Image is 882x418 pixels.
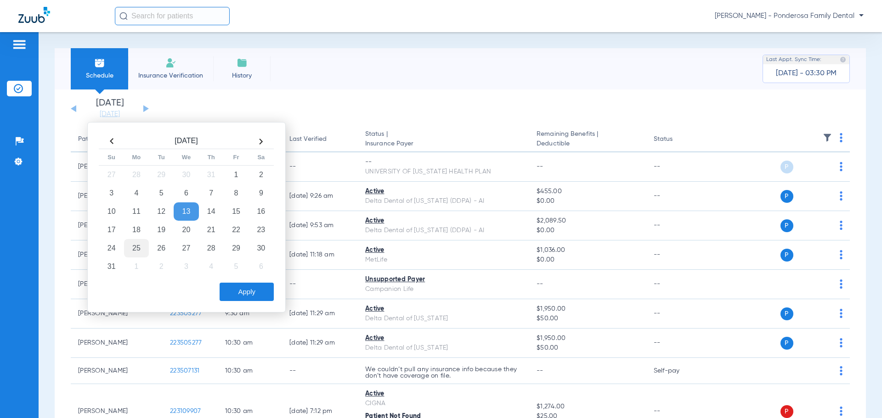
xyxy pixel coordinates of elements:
span: -- [537,281,543,287]
a: [DATE] [82,110,137,119]
th: Remaining Benefits | [529,127,646,152]
img: group-dot-blue.svg [840,162,842,171]
span: P [780,337,793,350]
img: Search Icon [119,12,128,20]
div: Delta Dental of [US_STATE] [365,343,522,353]
span: 223507131 [170,368,199,374]
iframe: Chat Widget [836,374,882,418]
td: [DATE] 11:29 AM [282,329,358,358]
span: $1,950.00 [537,304,639,314]
span: P [780,249,793,262]
div: UNIVERSITY OF [US_STATE] HEALTH PLAN [365,167,522,177]
span: Last Appt. Sync Time: [766,55,821,64]
div: Active [365,187,522,196]
span: $1,274.00 [537,402,639,412]
span: [PERSON_NAME] - Ponderosa Family Dental [715,11,864,21]
td: 10:30 AM [218,329,282,358]
td: [DATE] 11:18 AM [282,240,358,270]
div: MetLife [365,255,522,265]
li: [DATE] [82,99,137,119]
span: $50.00 [537,343,639,353]
p: We couldn’t pull any insurance info because they don’t have coverage on file. [365,366,522,379]
img: group-dot-blue.svg [840,309,842,318]
td: [PERSON_NAME] [71,329,163,358]
td: -- [282,270,358,299]
td: [DATE] 11:29 AM [282,299,358,329]
div: CIGNA [365,399,522,408]
span: $50.00 [537,314,639,323]
td: -- [646,211,708,240]
span: $2,089.50 [537,216,639,226]
img: hamburger-icon [12,39,27,50]
img: group-dot-blue.svg [840,366,842,375]
td: [PERSON_NAME] [71,299,163,329]
span: -- [537,163,543,170]
td: -- [646,240,708,270]
td: -- [282,152,358,182]
input: Search for patients [115,7,230,25]
div: Active [365,216,522,226]
div: Campanion Life [365,284,522,294]
div: Patient Name [78,134,119,144]
img: group-dot-blue.svg [840,279,842,289]
th: Status [646,127,708,152]
span: P [780,405,793,418]
span: $0.00 [537,196,639,206]
span: P [780,161,793,173]
img: group-dot-blue.svg [840,133,842,142]
button: Apply [220,283,274,301]
img: group-dot-blue.svg [840,221,842,230]
td: -- [646,182,708,211]
span: Schedule [78,71,121,80]
td: -- [646,270,708,299]
td: [DATE] 9:53 AM [282,211,358,240]
span: P [780,190,793,203]
span: 223109907 [170,408,201,414]
img: last sync help info [840,56,846,63]
span: [DATE] - 03:30 PM [776,69,837,78]
span: Deductible [537,139,639,149]
div: Delta Dental of [US_STATE] [365,314,522,323]
span: $1,036.00 [537,245,639,255]
td: -- [282,358,358,384]
img: Manual Insurance Verification [165,57,176,68]
span: $0.00 [537,226,639,235]
span: $1,950.00 [537,334,639,343]
img: group-dot-blue.svg [840,338,842,347]
span: 223505277 [170,310,202,317]
div: Active [365,245,522,255]
td: [DATE] 9:26 AM [282,182,358,211]
span: P [780,307,793,320]
img: Zuub Logo [18,7,50,23]
td: -- [646,152,708,182]
div: Active [365,304,522,314]
td: 9:30 AM [218,299,282,329]
img: group-dot-blue.svg [840,250,842,259]
span: P [780,219,793,232]
div: Delta Dental of [US_STATE] (DDPA) - AI [365,196,522,206]
div: Patient Name [78,134,155,144]
img: filter.svg [823,133,832,142]
div: Last Verified [289,134,351,144]
th: Status | [358,127,529,152]
span: Insurance Payer [365,139,522,149]
td: 10:30 AM [218,358,282,384]
div: Delta Dental of [US_STATE] (DDPA) - AI [365,226,522,235]
div: Unsupported Payer [365,275,522,284]
th: [DATE] [124,134,249,149]
span: 223505277 [170,340,202,346]
div: Active [365,389,522,399]
span: $455.00 [537,187,639,196]
div: -- [365,157,522,167]
td: [PERSON_NAME] [71,358,163,384]
td: -- [646,299,708,329]
span: Insurance Verification [135,71,206,80]
td: Self-pay [646,358,708,384]
span: $0.00 [537,255,639,265]
div: Active [365,334,522,343]
td: -- [646,329,708,358]
img: History [237,57,248,68]
span: History [220,71,264,80]
img: group-dot-blue.svg [840,191,842,201]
